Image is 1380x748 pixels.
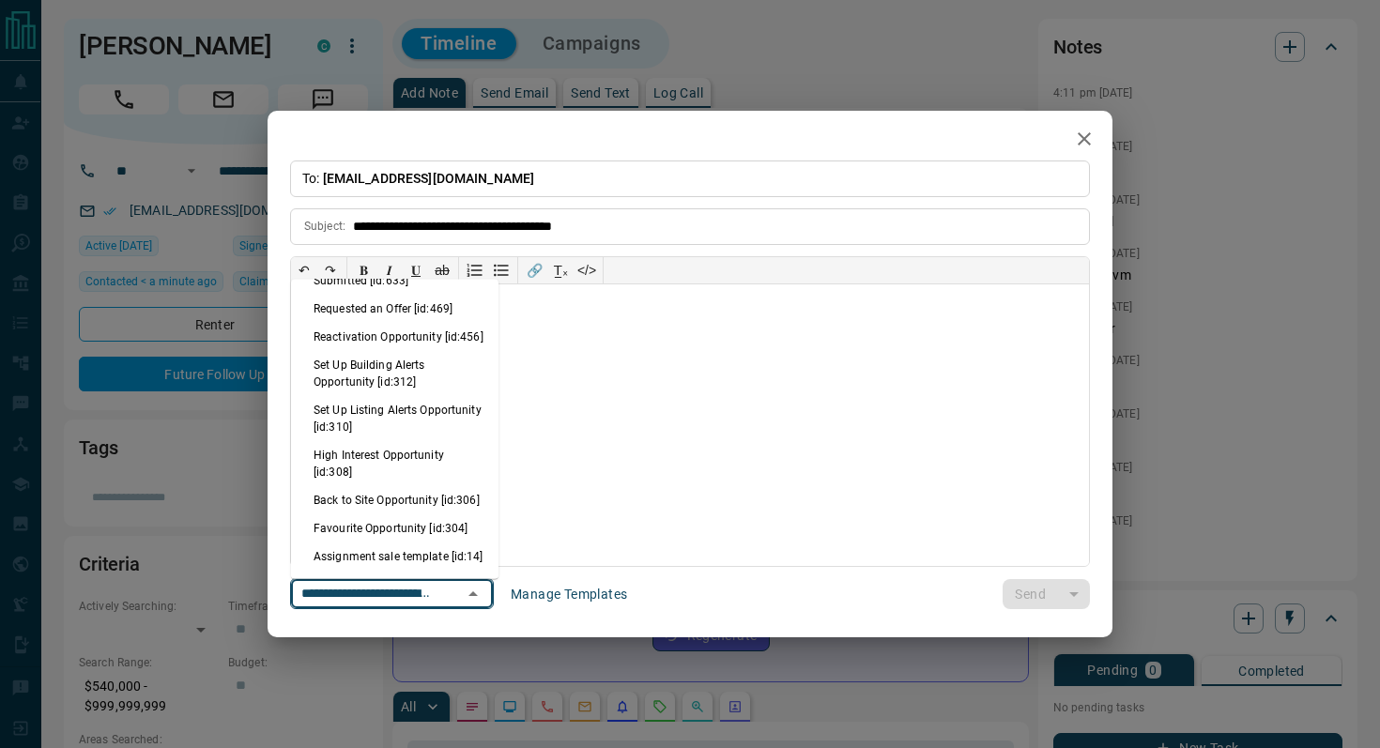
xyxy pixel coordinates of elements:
[290,160,1090,197] p: To:
[291,572,498,617] div: Marketing
[291,515,498,543] li: Favourite Opportunity [id:304]
[1003,579,1090,609] div: split button
[574,257,600,283] button: </>
[291,442,498,487] li: High Interest Opportunity [id:308]
[435,263,450,278] s: ab
[291,296,498,324] li: Requested an Offer [id:469]
[547,257,574,283] button: T̲ₓ
[411,263,421,278] span: 𝐔
[521,257,547,283] button: 🔗
[291,397,498,442] li: Set Up Listing Alerts Opportunity [id:310]
[317,257,344,283] button: ↷
[499,579,638,609] button: Manage Templates
[291,543,498,572] li: Assignment sale template [id:14]
[488,257,514,283] button: Bullet list
[460,581,486,607] button: Close
[350,257,376,283] button: 𝐁
[429,257,455,283] button: ab
[304,218,345,235] p: Subject:
[291,324,498,352] li: Reactivation Opportunity [id:456]
[376,257,403,283] button: 𝑰
[291,257,317,283] button: ↶
[291,352,498,397] li: Set Up Building Alerts Opportunity [id:312]
[291,487,498,515] li: Back to Site Opportunity [id:306]
[462,257,488,283] button: Numbered list
[403,257,429,283] button: 𝐔
[323,171,535,186] span: [EMAIL_ADDRESS][DOMAIN_NAME]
